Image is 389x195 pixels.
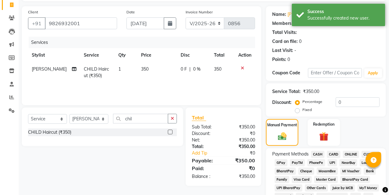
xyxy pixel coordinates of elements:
span: Visa Card [292,176,312,183]
span: CHILD Haircut (₹350) [84,66,109,78]
a: Add Tip [187,150,230,156]
span: 350 [141,66,149,72]
div: Services [29,37,260,48]
div: ₹350.00 [224,173,260,180]
span: MyT Money [358,184,379,192]
img: _gift.svg [316,131,331,142]
span: Loan [360,159,372,166]
span: PayTM [290,159,305,166]
span: | [190,66,191,72]
button: +91 [28,17,45,29]
div: Points: [272,56,286,63]
label: Invoice Number [186,9,213,15]
button: Apply [364,68,382,78]
span: BharatPay Card [340,176,370,183]
th: Action [235,48,255,62]
div: 0 [287,56,290,63]
img: _cash.svg [275,132,289,142]
div: - [294,47,296,54]
label: Manual Payment [267,122,297,128]
div: Sub Total: [187,124,224,130]
span: MosamBee [317,168,338,175]
span: MI Voucher [340,168,362,175]
span: Total [192,114,206,121]
div: Membership: [272,20,299,27]
input: Enter Offer / Coupon Code [308,68,362,78]
span: 0 F [181,66,187,72]
span: [PERSON_NAME] [32,66,67,72]
span: UPI [328,159,337,166]
th: Stylist [28,48,80,62]
div: Net: [187,137,224,143]
span: Bank [364,168,376,175]
span: 0 % [193,66,201,72]
th: Service [80,48,115,62]
div: ₹350.00 [303,88,319,95]
div: ₹0 [224,130,260,137]
span: CASH [311,151,325,158]
span: Master Card [314,176,338,183]
div: Balance : [187,173,224,180]
div: ₹0 [224,165,260,172]
span: 1 [118,66,121,72]
div: ₹350.00 [224,157,260,164]
input: Search or Scan [113,114,168,123]
div: ₹350.00 [224,137,260,143]
span: Payment Methods [272,151,309,157]
div: Coupon Code [272,70,308,76]
span: BharatPay [275,168,296,175]
span: 350 [214,66,221,72]
span: Other Cards [305,184,328,192]
label: Percentage [302,99,322,104]
div: No Active Membership [272,20,380,27]
span: NearBuy [339,159,357,166]
th: Total [210,48,235,62]
div: Successfully created new user. [307,15,381,21]
span: UPI BharatPay [275,184,302,192]
div: Last Visit: [272,47,293,54]
div: ₹350.00 [224,124,260,130]
span: CUSTOM [362,151,380,158]
div: 0 [299,38,301,45]
span: ONLINE [343,151,359,158]
div: Card on file: [272,38,298,45]
div: Payable: [187,157,224,164]
span: PhonePe [307,159,325,166]
div: ₹0 [230,150,260,156]
div: Name: [272,11,286,18]
div: Service Total: [272,88,301,95]
th: Price [138,48,177,62]
label: Redemption [313,122,334,127]
label: Fixed [302,107,312,113]
label: Client [28,9,38,15]
div: Discount: [272,99,292,106]
span: CARD [327,151,340,158]
div: Paid: [187,165,224,172]
span: Family [275,176,289,183]
div: CHILD Haircut (₹350) [28,129,71,136]
input: Search by Name/Mobile/Email/Code [45,17,117,29]
th: Qty [115,48,137,62]
span: GPay [275,159,287,166]
div: Total Visits: [272,29,297,36]
div: ₹350.00 [224,143,260,150]
div: Total: [187,143,224,150]
label: Date [126,9,135,15]
div: Success [307,8,381,15]
th: Disc [177,48,210,62]
a: [PERSON_NAME] [287,11,322,18]
span: Cheque [298,168,314,175]
div: Discount: [187,130,224,137]
span: Juice by MCB [330,184,355,192]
